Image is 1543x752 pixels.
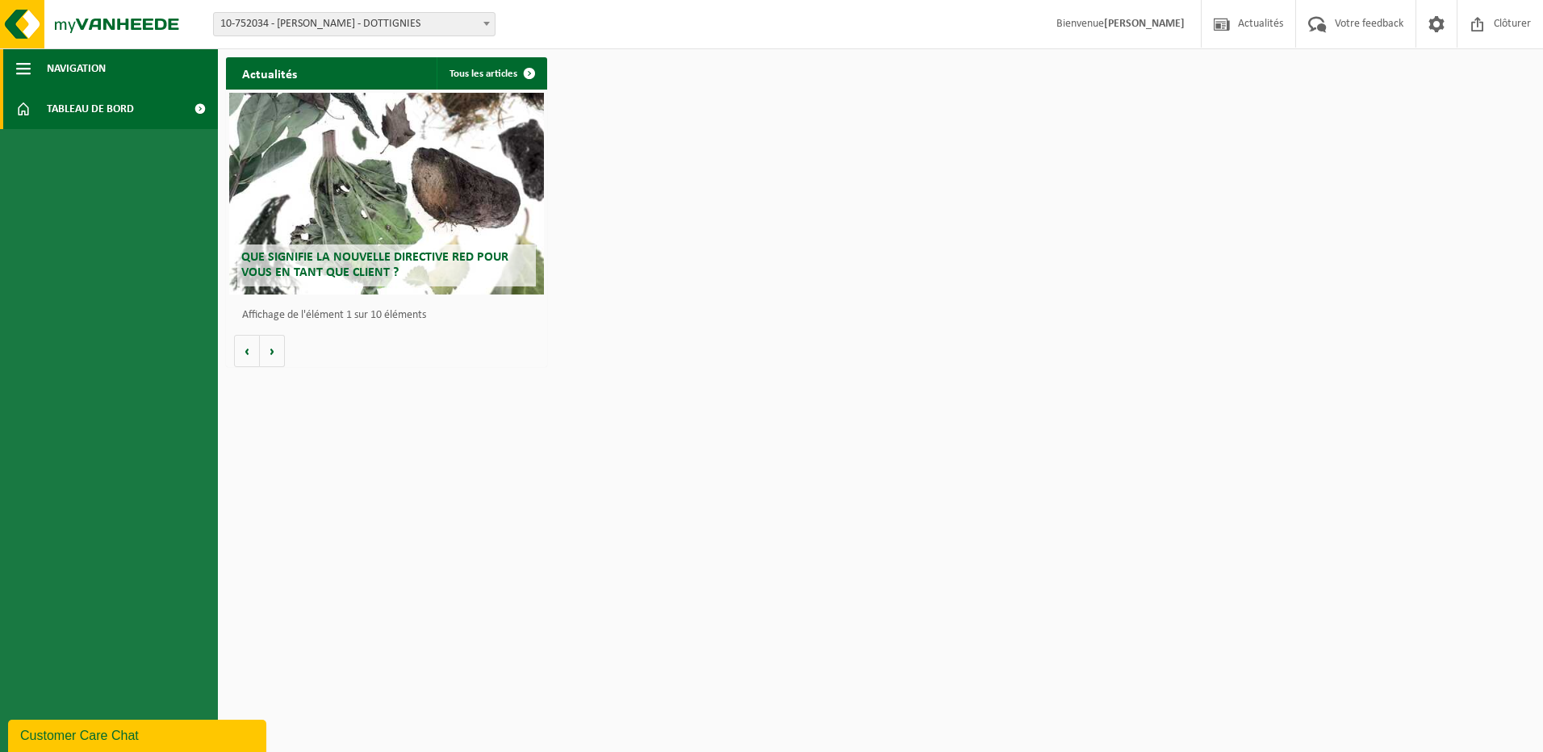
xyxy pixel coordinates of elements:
[213,12,496,36] span: 10-752034 - STEPHANE SAVARINO - DOTTIGNIES
[437,57,546,90] a: Tous les articles
[229,93,544,295] a: Que signifie la nouvelle directive RED pour vous en tant que client ?
[8,716,270,752] iframe: chat widget
[47,48,106,89] span: Navigation
[226,57,313,89] h2: Actualités
[47,89,134,129] span: Tableau de bord
[1104,18,1185,30] strong: [PERSON_NAME]
[214,13,495,36] span: 10-752034 - STEPHANE SAVARINO - DOTTIGNIES
[241,251,508,279] span: Que signifie la nouvelle directive RED pour vous en tant que client ?
[260,335,285,367] button: Volgende
[234,335,260,367] button: Vorige
[242,310,539,321] p: Affichage de l'élément 1 sur 10 éléments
